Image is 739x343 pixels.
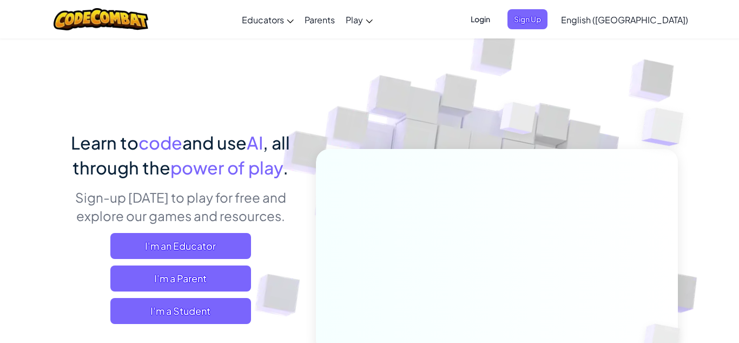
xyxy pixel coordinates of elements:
[61,188,300,225] p: Sign-up [DATE] to play for free and explore our games and resources.
[242,14,284,25] span: Educators
[340,5,378,34] a: Play
[299,5,340,34] a: Parents
[110,298,251,324] button: I'm a Student
[620,81,714,173] img: Overlap cubes
[110,233,251,259] a: I'm an Educator
[182,132,247,153] span: and use
[247,132,263,153] span: AI
[71,132,138,153] span: Learn to
[138,132,182,153] span: code
[236,5,299,34] a: Educators
[556,5,694,34] a: English ([GEOGRAPHIC_DATA])
[170,157,283,178] span: power of play
[507,9,547,29] button: Sign Up
[480,81,558,161] img: Overlap cubes
[110,266,251,292] a: I'm a Parent
[54,8,148,30] img: CodeCombat logo
[346,14,363,25] span: Play
[283,157,288,178] span: .
[561,14,688,25] span: English ([GEOGRAPHIC_DATA])
[464,9,497,29] button: Login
